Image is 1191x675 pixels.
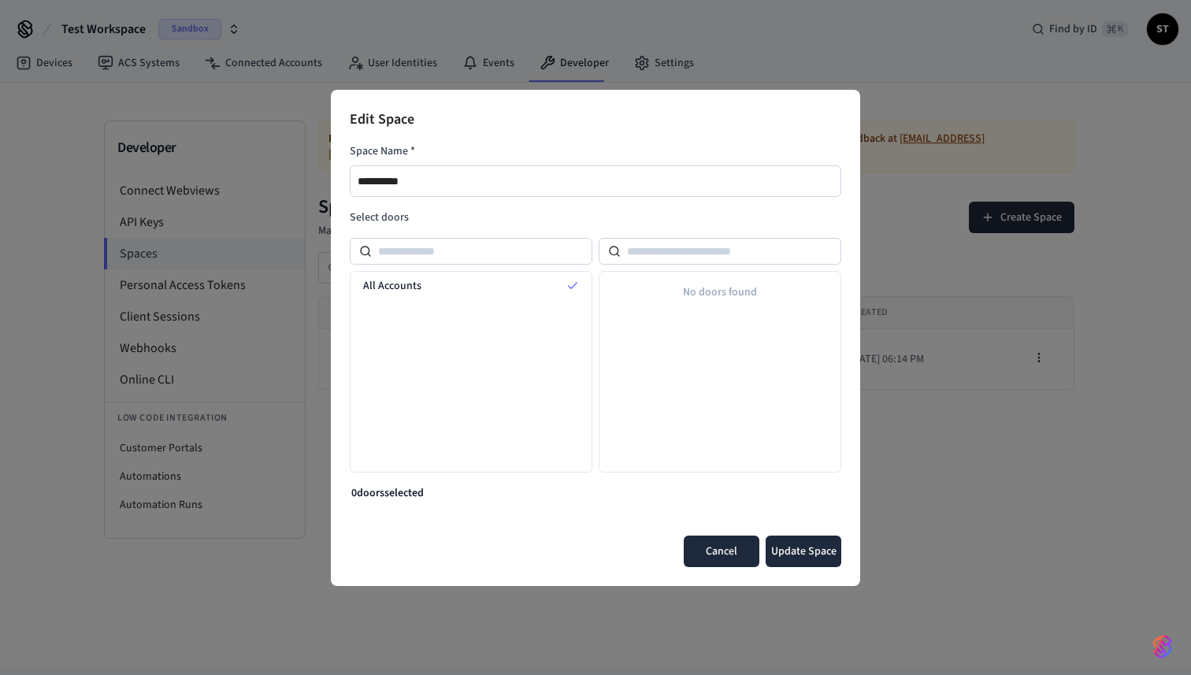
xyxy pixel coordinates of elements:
[599,272,840,313] div: No doors found
[350,109,841,131] h2: Edit Space
[351,272,592,301] div: All Accounts
[351,485,841,501] p: 0 door s selected
[350,210,841,225] label: Select doors
[1153,634,1172,659] img: SeamLogoGradient.69752ec5.svg
[350,143,841,159] label: Space Name *
[684,536,759,567] button: Cancel
[363,278,421,295] span: All Accounts
[766,536,841,567] button: Update Space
